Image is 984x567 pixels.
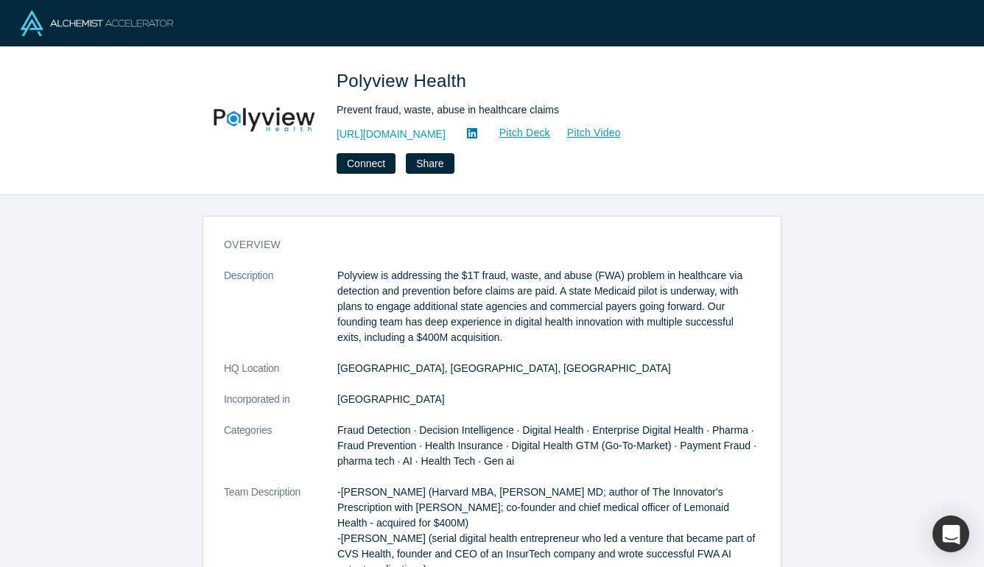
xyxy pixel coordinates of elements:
dt: Categories [224,423,337,485]
img: Polyview Health's Logo [213,68,316,171]
a: Pitch Video [551,124,622,141]
dt: HQ Location [224,361,337,392]
dt: Description [224,268,337,361]
a: Pitch Deck [483,124,551,141]
button: Connect [337,153,396,174]
img: Alchemist Logo [21,10,173,36]
a: [URL][DOMAIN_NAME] [337,127,446,142]
span: Polyview Health [337,71,471,91]
dt: Incorporated in [224,392,337,423]
button: Share [406,153,454,174]
h3: overview [224,237,739,253]
div: Prevent fraud, waste, abuse in healthcare claims [337,102,749,118]
dd: [GEOGRAPHIC_DATA], [GEOGRAPHIC_DATA], [GEOGRAPHIC_DATA] [337,361,760,376]
p: Polyview is addressing the $1T fraud, waste, and abuse (FWA) problem in healthcare via detection ... [337,268,760,345]
dd: [GEOGRAPHIC_DATA] [337,392,760,407]
span: Fraud Detection · Decision Intelligence · Digital Health · Enterprise Digital Health · Pharma · F... [337,424,756,467]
